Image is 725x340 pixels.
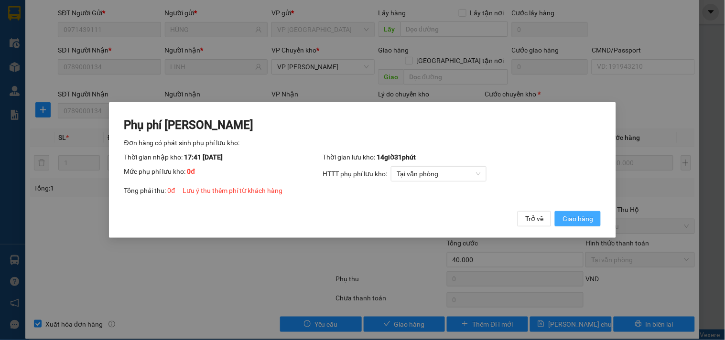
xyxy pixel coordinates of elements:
[184,153,223,161] span: 17:41 [DATE]
[397,167,481,181] span: Tại văn phòng
[377,153,416,161] span: 14 giờ 31 phút
[168,187,175,194] span: 0 đ
[12,65,142,97] b: GỬI : VP [GEOGRAPHIC_DATA]
[124,185,601,196] div: Tổng phải thu:
[563,213,593,224] span: Giao hàng
[124,166,323,181] div: Mức phụ phí lưu kho:
[555,211,601,226] button: Giao hàng
[124,138,601,148] div: Đơn hàng có phát sinh phụ phí lưu kho:
[12,12,84,60] img: logo.jpg
[323,152,601,162] div: Thời gian lưu kho:
[183,187,282,194] span: Lưu ý thu thêm phí từ khách hàng
[187,168,195,175] span: 0 đ
[124,152,323,162] div: Thời gian nhập kho:
[518,211,551,226] button: Trở về
[525,213,543,224] span: Trở về
[124,118,254,132] span: Phụ phí [PERSON_NAME]
[323,166,601,181] div: HTTT phụ phí lưu kho:
[89,23,400,35] li: 271 - [PERSON_NAME] - [GEOGRAPHIC_DATA] - [GEOGRAPHIC_DATA]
